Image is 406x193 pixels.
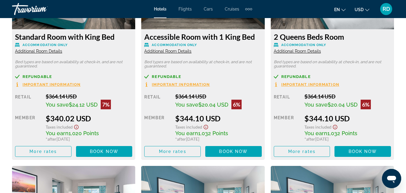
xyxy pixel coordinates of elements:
span: after [306,136,315,142]
p: Bed types are based on availability at check-in, and are not guaranteed. [15,60,132,68]
div: Member [274,114,300,142]
span: Additional Room Details [274,49,321,54]
div: $364.14 USD [175,93,262,100]
button: Book now [76,146,133,157]
span: after [47,136,56,142]
span: You earn [304,130,327,136]
span: RD [383,6,390,12]
iframe: Button to launch messaging window [382,169,401,188]
span: Refundable [281,75,311,79]
button: Book now [205,146,262,157]
div: * [DATE] [304,136,391,142]
span: You earn [175,130,198,136]
h3: Standard Room with King Bed [15,32,132,41]
div: 7% [101,100,111,109]
span: Refundable [152,75,181,79]
h3: 2 Queens Beds Room [274,32,391,41]
div: $364.14 USD [304,93,391,100]
div: $344.10 USD [175,114,262,123]
a: Cruises [225,7,239,11]
div: Retail [274,93,300,109]
span: 1,032 Points [327,130,357,136]
div: $344.10 USD [304,114,391,123]
span: Refundable [23,75,52,79]
span: 1,020 Points [69,130,99,136]
div: Retail [144,93,170,109]
div: $340.02 USD [46,114,132,123]
span: Taxes included [46,124,73,129]
a: Hotels [154,7,166,11]
a: Refundable [144,74,261,79]
button: Show Taxes and Fees disclaimer [331,123,339,130]
div: * [DATE] [175,136,262,142]
a: Flights [179,7,192,11]
div: Member [15,114,41,142]
span: Book now [349,149,377,154]
a: Refundable [274,74,391,79]
button: More rates [144,146,201,157]
span: en [334,7,340,12]
span: 1,032 Points [198,130,228,136]
a: Refundable [15,74,132,79]
span: $20.04 USD [198,101,228,108]
a: Cars [204,7,213,11]
div: * [DATE] [46,136,132,142]
button: More rates [15,146,72,157]
button: Show Taxes and Fees disclaimer [202,123,209,130]
button: More rates [274,146,330,157]
span: Taxes included [175,124,202,129]
span: You save [46,101,69,108]
span: You save [304,101,328,108]
button: Important Information [144,82,210,87]
span: $24.12 USD [69,101,98,108]
span: Taxes included [304,124,331,129]
span: Accommodation Only [152,43,197,47]
span: Accommodation Only [281,43,326,47]
span: Important Information [152,82,210,86]
span: Important Information [281,82,339,86]
span: USD [355,7,364,12]
span: You earn [46,130,69,136]
button: Show Taxes and Fees disclaimer [73,123,80,130]
span: Additional Room Details [15,49,62,54]
span: Book now [90,149,118,154]
span: You save [175,101,198,108]
button: Extra navigation items [245,4,252,14]
button: Important Information [274,82,339,87]
span: More rates [159,149,186,154]
div: 6% [361,100,371,109]
span: Important Information [23,82,81,86]
span: More rates [288,149,316,154]
p: Bed types are based on availability at check-in, and are not guaranteed. [144,60,261,68]
span: Accommodation Only [23,43,68,47]
div: Retail [15,93,41,109]
span: $20.04 USD [328,101,358,108]
span: after [177,136,186,142]
button: Change language [334,5,346,14]
span: Book now [219,149,248,154]
button: Change currency [355,5,369,14]
button: User Menu [378,3,394,15]
button: Important Information [15,82,81,87]
div: Member [144,114,170,142]
span: Additional Room Details [144,49,191,54]
button: Book now [334,146,391,157]
div: $364.14 USD [46,93,132,100]
p: Bed types are based on availability at check-in, and are not guaranteed. [274,60,391,68]
span: More rates [29,149,57,154]
div: 6% [231,100,242,109]
h3: Accessible Room with 1 King Bed [144,32,261,41]
a: Travorium [12,1,72,17]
